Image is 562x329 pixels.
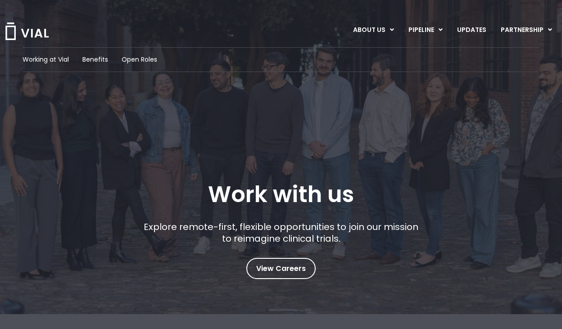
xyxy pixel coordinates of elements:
[450,23,493,38] a: UPDATES
[5,23,50,40] img: Vial Logo
[494,23,559,38] a: PARTNERSHIPMenu Toggle
[346,23,401,38] a: ABOUT USMenu Toggle
[401,23,449,38] a: PIPELINEMenu Toggle
[23,55,69,64] a: Working at Vial
[208,181,354,207] h1: Work with us
[82,55,108,64] a: Benefits
[140,221,422,244] p: Explore remote-first, flexible opportunities to join our mission to reimagine clinical trials.
[256,263,306,275] span: View Careers
[122,55,157,64] a: Open Roles
[246,258,316,279] a: View Careers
